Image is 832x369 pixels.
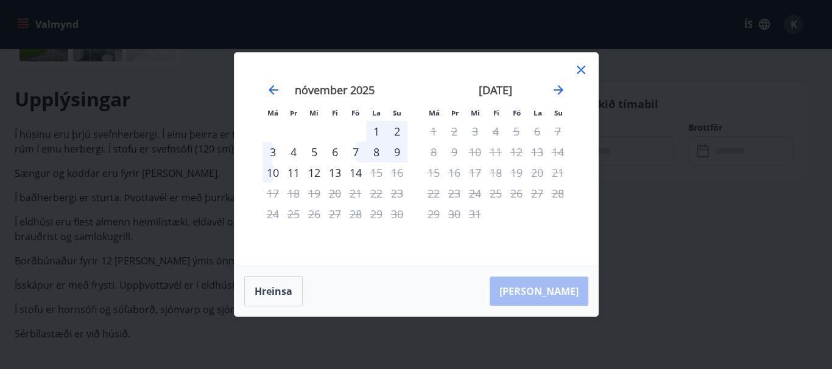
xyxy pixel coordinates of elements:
[304,183,325,204] td: Not available. miðvikudagur, 19. nóvember 2025
[325,204,345,224] div: Aðeins útritun í boði
[465,121,485,142] td: Not available. miðvikudagur, 3. desember 2025
[351,108,359,117] small: Fö
[283,142,304,162] div: 4
[485,183,506,204] td: Not available. fimmtudagur, 25. desember 2025
[387,142,407,162] td: Choose sunnudagur, 9. nóvember 2025 as your check-out date. It’s available.
[423,204,444,224] td: Not available. mánudagur, 29. desember 2025
[345,162,366,183] td: Choose föstudagur, 14. nóvember 2025 as your check-out date. It’s available.
[304,162,325,183] td: Choose miðvikudagur, 12. nóvember 2025 as your check-out date. It’s available.
[471,108,480,117] small: Mi
[267,108,278,117] small: Má
[485,162,506,183] td: Not available. fimmtudagur, 18. desember 2025
[465,162,485,183] td: Not available. miðvikudagur, 17. desember 2025
[325,142,345,162] div: 6
[263,183,283,204] td: Not available. mánudagur, 17. nóvember 2025
[372,108,381,117] small: La
[283,142,304,162] td: Choose þriðjudagur, 4. nóvember 2025 as your check-out date. It’s available.
[506,142,527,162] td: Not available. föstudagur, 12. desember 2025
[444,142,465,162] td: Not available. þriðjudagur, 9. desember 2025
[345,142,366,162] td: Choose föstudagur, 7. nóvember 2025 as your check-out date. It’s available.
[527,162,548,183] td: Not available. laugardagur, 20. desember 2025
[548,162,568,183] td: Not available. sunnudagur, 21. desember 2025
[527,121,548,142] td: Not available. laugardagur, 6. desember 2025
[554,108,563,117] small: Su
[266,83,281,97] div: Move backward to switch to the previous month.
[387,121,407,142] div: 2
[393,108,401,117] small: Su
[366,121,387,142] td: Choose laugardagur, 1. nóvember 2025 as your check-out date. It’s available.
[332,108,338,117] small: Fi
[366,183,387,204] td: Not available. laugardagur, 22. nóvember 2025
[465,183,485,204] td: Not available. miðvikudagur, 24. desember 2025
[345,183,366,204] td: Not available. föstudagur, 21. nóvember 2025
[325,183,345,204] td: Not available. fimmtudagur, 20. nóvember 2025
[366,142,387,162] div: 8
[429,108,440,117] small: Má
[493,108,499,117] small: Fi
[366,162,387,183] td: Not available. laugardagur, 15. nóvember 2025
[527,183,548,204] td: Not available. laugardagur, 27. desember 2025
[249,67,583,251] div: Calendar
[387,183,407,204] td: Not available. sunnudagur, 23. nóvember 2025
[283,162,304,183] div: 11
[263,162,283,183] td: Choose mánudagur, 10. nóvember 2025 as your check-out date. It’s available.
[548,183,568,204] td: Not available. sunnudagur, 28. desember 2025
[290,108,297,117] small: Þr
[444,204,465,224] td: Not available. þriðjudagur, 30. desember 2025
[244,276,303,306] button: Hreinsa
[534,108,542,117] small: La
[304,142,325,162] td: Choose miðvikudagur, 5. nóvember 2025 as your check-out date. It’s available.
[304,142,325,162] div: 5
[506,162,527,183] td: Not available. föstudagur, 19. desember 2025
[309,108,319,117] small: Mi
[325,204,345,224] td: Not available. fimmtudagur, 27. nóvember 2025
[295,83,375,97] strong: nóvember 2025
[423,183,444,204] td: Not available. mánudagur, 22. desember 2025
[283,204,304,224] td: Not available. þriðjudagur, 25. nóvember 2025
[465,142,485,162] td: Not available. miðvikudagur, 10. desember 2025
[366,204,387,224] td: Not available. laugardagur, 29. nóvember 2025
[283,162,304,183] td: Choose þriðjudagur, 11. nóvember 2025 as your check-out date. It’s available.
[325,142,345,162] td: Choose fimmtudagur, 6. nóvember 2025 as your check-out date. It’s available.
[527,142,548,162] td: Not available. laugardagur, 13. desember 2025
[423,121,444,142] td: Not available. mánudagur, 1. desember 2025
[283,183,304,204] td: Not available. þriðjudagur, 18. nóvember 2025
[444,162,465,183] td: Not available. þriðjudagur, 16. desember 2025
[387,204,407,224] td: Not available. sunnudagur, 30. nóvember 2025
[551,83,566,97] div: Move forward to switch to the next month.
[345,142,366,162] div: 7
[325,162,345,183] td: Choose fimmtudagur, 13. nóvember 2025 as your check-out date. It’s available.
[263,142,283,162] td: Choose mánudagur, 3. nóvember 2025 as your check-out date. It’s available.
[304,162,325,183] div: 12
[263,142,283,162] div: 3
[345,162,366,183] div: Aðeins útritun í boði
[506,121,527,142] td: Not available. föstudagur, 5. desember 2025
[366,121,387,142] div: 1
[325,162,345,183] div: 13
[387,121,407,142] td: Choose sunnudagur, 2. nóvember 2025 as your check-out date. It’s available.
[451,108,459,117] small: Þr
[479,83,512,97] strong: [DATE]
[548,142,568,162] td: Not available. sunnudagur, 14. desember 2025
[444,183,465,204] td: Not available. þriðjudagur, 23. desember 2025
[513,108,521,117] small: Fö
[485,142,506,162] td: Not available. fimmtudagur, 11. desember 2025
[485,121,506,142] td: Not available. fimmtudagur, 4. desember 2025
[423,142,444,162] td: Not available. mánudagur, 8. desember 2025
[423,162,444,183] td: Not available. mánudagur, 15. desember 2025
[465,204,485,224] td: Not available. miðvikudagur, 31. desember 2025
[444,121,465,142] td: Not available. þriðjudagur, 2. desember 2025
[366,142,387,162] td: Choose laugardagur, 8. nóvember 2025 as your check-out date. It’s available.
[548,121,568,142] td: Not available. sunnudagur, 7. desember 2025
[506,183,527,204] div: Aðeins útritun í boði
[387,162,407,183] td: Not available. sunnudagur, 16. nóvember 2025
[345,204,366,224] td: Not available. föstudagur, 28. nóvember 2025
[506,183,527,204] td: Not available. föstudagur, 26. desember 2025
[263,204,283,224] td: Not available. mánudagur, 24. nóvember 2025
[304,204,325,224] td: Not available. miðvikudagur, 26. nóvember 2025
[263,162,283,183] div: 10
[387,142,407,162] div: 9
